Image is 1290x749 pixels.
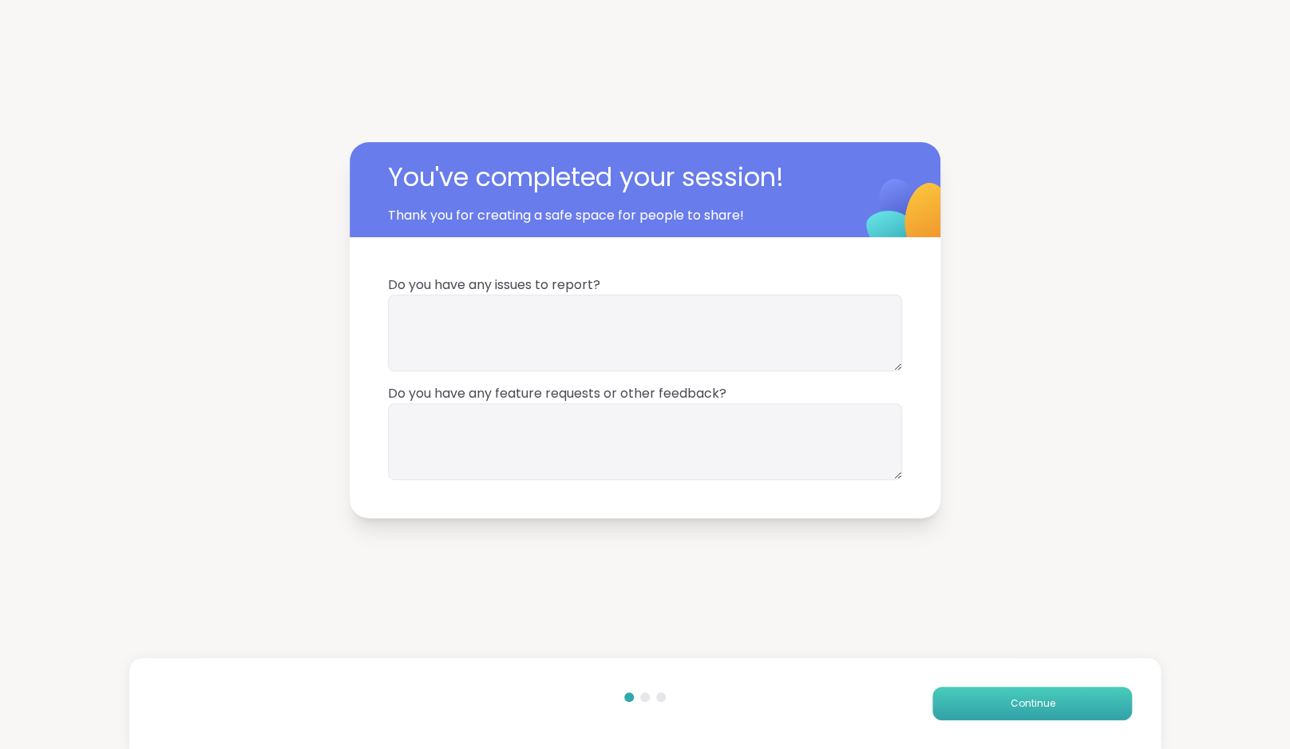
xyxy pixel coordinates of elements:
span: Continue [1010,696,1055,711]
img: ShareWell Logomark [829,137,987,296]
span: Thank you for creating a safe space for people to share! [388,206,827,225]
button: Continue [932,687,1132,720]
span: Do you have any issues to report? [388,275,902,295]
span: You've completed your session! [388,158,851,196]
span: Do you have any feature requests or other feedback? [388,384,902,403]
